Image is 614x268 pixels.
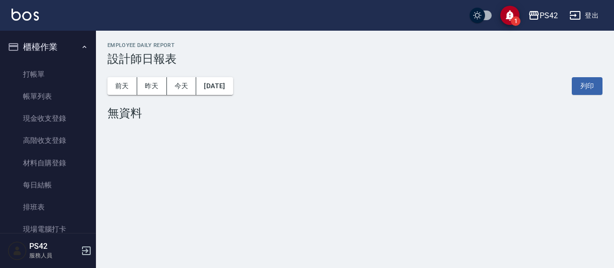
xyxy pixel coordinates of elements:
img: Person [8,241,27,260]
img: Logo [12,9,39,21]
a: 材料自購登錄 [4,152,92,174]
p: 服務人員 [29,251,78,260]
h2: Employee Daily Report [107,42,602,48]
button: PS42 [524,6,562,25]
a: 帳單列表 [4,85,92,107]
button: 昨天 [137,77,167,95]
button: 櫃檯作業 [4,35,92,59]
div: 無資料 [107,106,602,120]
h5: PS42 [29,242,78,251]
button: [DATE] [196,77,233,95]
div: PS42 [540,10,558,22]
button: save [500,6,520,25]
button: 今天 [167,77,197,95]
a: 現金收支登錄 [4,107,92,129]
a: 排班表 [4,196,92,218]
span: 1 [511,16,520,26]
a: 現場電腦打卡 [4,218,92,240]
button: 列印 [572,77,602,95]
a: 打帳單 [4,63,92,85]
h3: 設計師日報表 [107,52,602,66]
a: 每日結帳 [4,174,92,196]
a: 高階收支登錄 [4,129,92,151]
button: 登出 [566,7,602,24]
button: 前天 [107,77,137,95]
